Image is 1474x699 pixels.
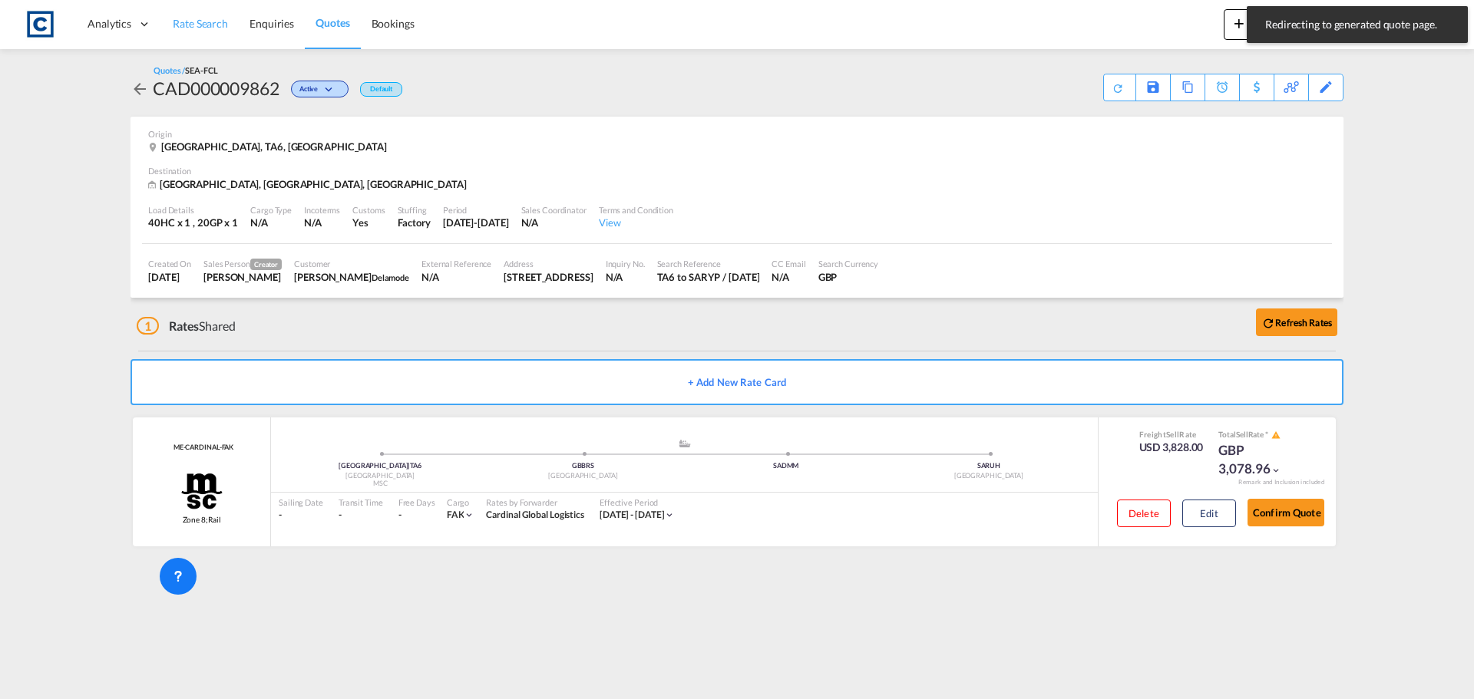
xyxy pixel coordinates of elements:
[180,472,224,510] img: MSC
[352,216,385,229] div: Yes
[398,509,402,522] div: -
[372,272,409,282] span: Delamode
[1136,74,1170,101] div: Save As Template
[154,64,218,76] div: Quotes /SEA-FCL
[304,216,322,229] div: N/A
[148,140,391,153] div: Somerset, TA6, United Kingdom
[1261,17,1454,32] span: Redirecting to generated quote page.
[1264,430,1270,439] span: Subject to Remarks
[299,84,322,99] span: Active
[1248,499,1324,526] button: Confirm Quote
[1271,430,1281,440] md-icon: icon-alert
[447,509,464,520] span: FAK
[203,270,282,284] div: Lauren Prentice
[1256,308,1337,336] button: icon-refreshRefresh Rates
[352,204,385,216] div: Customs
[1227,478,1336,486] div: Remark and Inclusion included
[421,270,491,284] div: N/A
[600,509,665,520] span: [DATE] - [DATE]
[1275,317,1332,328] b: Refresh Rates
[599,204,673,216] div: Terms and Condition
[676,440,694,447] md-icon: assets/icons/custom/ship-fill.svg
[481,471,684,481] div: [GEOGRAPHIC_DATA]
[170,443,234,453] span: ME-CARDINAL-FAK
[664,509,675,520] md-icon: icon-chevron-down
[148,258,191,269] div: Created On
[486,496,584,508] div: Rates by Forwarder
[599,216,673,229] div: View
[185,65,217,75] span: SEA-FCL
[148,270,191,284] div: 23 Sep 2025
[161,140,387,153] span: [GEOGRAPHIC_DATA], TA6, [GEOGRAPHIC_DATA]
[772,258,805,269] div: CC Email
[504,270,593,284] div: Blackwater Close, Rainham, Essex, RM13 8UA
[657,258,760,269] div: Search Reference
[294,258,409,269] div: Customer
[504,258,593,269] div: Address
[772,270,805,284] div: N/A
[398,216,431,229] div: Factory Stuffing
[316,16,349,29] span: Quotes
[685,461,887,471] div: SADMM
[1230,14,1248,32] md-icon: icon-plus 400-fg
[279,496,323,508] div: Sailing Date
[322,86,340,94] md-icon: icon-chevron-down
[443,204,509,216] div: Period
[481,461,684,471] div: GBBRS
[339,496,383,508] div: Transit Time
[339,461,410,470] span: [GEOGRAPHIC_DATA]
[148,165,1326,176] div: Destination
[360,82,402,97] div: Default
[250,204,292,216] div: Cargo Type
[486,509,584,522] div: Cardinal Global Logistics
[148,204,238,216] div: Load Details
[421,258,491,269] div: External Reference
[657,270,760,284] div: TA6 to SARYP / 23 Sep 2025
[1109,80,1126,97] md-icon: icon-refresh
[447,496,475,508] div: Cargo
[464,509,474,520] md-icon: icon-chevron-down
[1270,430,1281,441] button: icon-alert
[131,76,153,101] div: icon-arrow-left
[606,270,645,284] div: N/A
[304,204,340,216] div: Incoterms
[372,17,415,30] span: Bookings
[279,471,481,481] div: [GEOGRAPHIC_DATA]
[23,7,58,41] img: 1fdb9190129311efbfaf67cbb4249bed.jpeg
[606,258,645,269] div: Inquiry No.
[1112,74,1128,94] div: Quote PDF is not available at this time
[1139,429,1204,440] div: Freight Rate
[131,359,1343,405] button: + Add New Rate Card
[148,216,238,229] div: 40HC x 1 , 20GP x 1
[486,509,584,520] span: Cardinal Global Logistics
[173,17,228,30] span: Rate Search
[818,258,879,269] div: Search Currency
[1218,429,1295,441] div: Total Rate
[291,81,349,97] div: Change Status Here
[1117,500,1171,527] button: Delete
[148,177,471,192] div: SARUH, Riyadh, Middle East
[398,496,435,508] div: Free Days
[279,509,323,522] div: -
[170,443,234,453] div: Contract / Rate Agreement / Tariff / Spot Pricing Reference Number: ME-CARDINAL-FAK
[1139,440,1204,455] div: USD 3,828.00
[1166,430,1179,439] span: Sell
[203,258,282,270] div: Sales Person
[398,204,431,216] div: Stuffing
[339,509,383,522] div: -
[887,461,1090,471] div: SARUH
[1230,17,1287,29] span: New
[183,514,221,525] span: Zone 8;Rail
[250,17,294,30] span: Enquiries
[137,318,236,335] div: Shared
[408,461,410,470] span: |
[279,76,352,101] div: Change Status Here
[1224,9,1294,40] button: icon-plus 400-fgNewicon-chevron-down
[12,618,65,676] iframe: Chat
[818,270,879,284] div: GBP
[600,509,665,522] div: 01 Sep 2025 - 30 Sep 2025
[887,471,1090,481] div: [GEOGRAPHIC_DATA]
[521,204,587,216] div: Sales Coordinator
[153,76,279,101] div: CAD000009862
[250,259,282,270] span: Creator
